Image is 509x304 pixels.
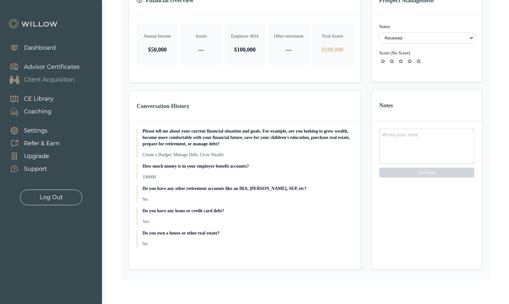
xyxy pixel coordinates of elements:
[24,127,47,135] div: Settings
[142,230,353,236] p: Do you own a house or other real estate?
[24,44,56,52] div: Dashboard
[3,105,54,118] a: Coaching
[185,45,216,54] p: —
[142,196,353,203] p: No
[379,168,474,177] button: Add Note
[142,152,353,158] p: Create a Budget, Manage Debt, Grow Wealth
[142,33,173,40] p: Annual Income
[273,45,304,54] p: —
[3,124,60,137] a: Settings
[8,19,59,29] img: Willow
[142,163,353,170] p: How much money is in your employer benefit accounts?
[142,45,173,54] p: $50,000
[142,185,353,192] p: Do you have any other retirement accounts like an IRA, [PERSON_NAME], SEP, etc?
[142,241,353,247] p: No
[185,33,216,40] p: Assets
[24,107,51,116] div: Coaching
[3,41,56,54] a: Dashboard
[379,50,410,56] button: ID
[142,174,353,180] p: 100000
[3,61,80,73] a: Advisor Certificates
[406,58,414,65] button: star
[379,24,474,30] label: Status
[229,45,260,54] p: $100,000
[397,58,405,65] button: star
[379,58,387,65] button: star
[273,33,304,40] p: Other retirement
[142,208,353,214] p: Do you have any loans or credit card debt?
[24,152,49,161] div: Upgrade
[379,101,474,110] h3: Notes
[229,33,260,40] p: Employer 401k
[388,58,396,65] button: star
[379,51,410,55] label: Score ( No Score )
[142,219,353,225] p: Yes
[24,139,60,148] div: Refer & Earn
[415,58,423,65] button: star
[24,165,47,173] div: Support
[317,45,348,54] p: $100,000
[137,102,353,111] h3: Conversation History
[3,92,54,105] a: CE Library
[40,193,63,202] div: Log Out
[3,137,60,150] a: Refer & Earn
[24,63,80,71] div: Advisor Certificates
[3,150,60,163] a: Upgrade
[317,33,348,40] p: Total Assets
[24,95,54,103] div: CE Library
[3,73,80,86] a: Client Acquisition
[24,76,75,84] div: Client Acquisition
[142,128,353,147] p: Please tell me about your current financial situation and goals. For example, are you looking to ...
